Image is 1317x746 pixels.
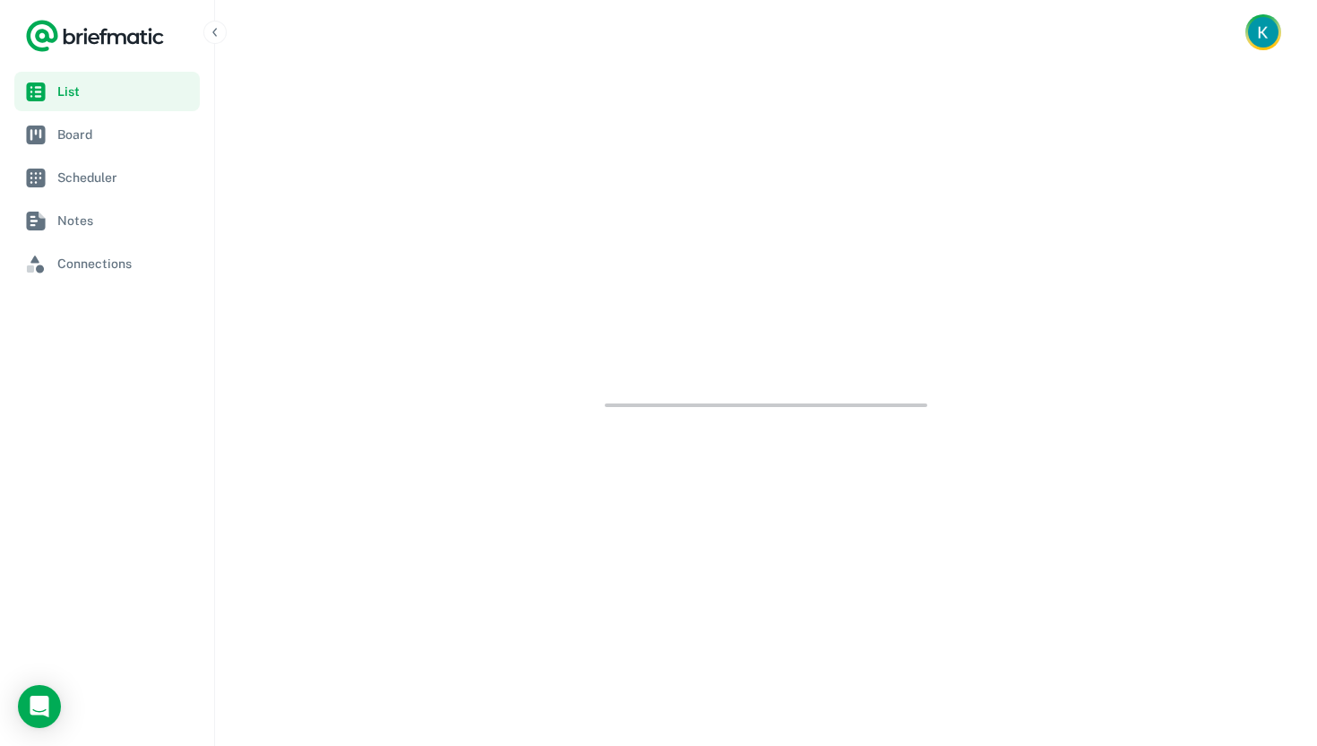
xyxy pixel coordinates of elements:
a: Board [14,115,200,154]
img: Kristina Jackson [1248,17,1278,48]
div: Load Chat [18,685,61,728]
span: Notes [57,211,193,230]
a: Scheduler [14,158,200,197]
button: Account button [1245,14,1281,50]
span: Scheduler [57,168,193,187]
span: List [57,82,193,101]
a: List [14,72,200,111]
a: Logo [25,18,165,54]
a: Notes [14,201,200,240]
span: Connections [57,254,193,273]
a: Connections [14,244,200,283]
span: Board [57,125,193,144]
